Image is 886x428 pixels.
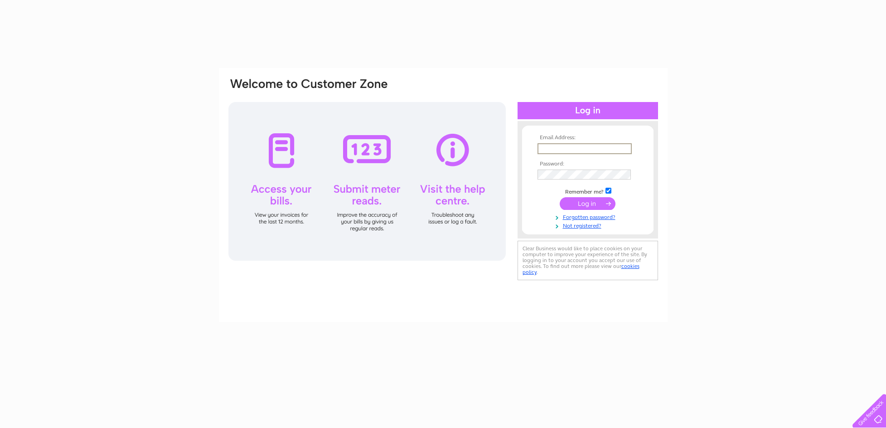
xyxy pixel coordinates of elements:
[535,186,640,195] td: Remember me?
[537,221,640,229] a: Not registered?
[535,161,640,167] th: Password:
[518,241,658,280] div: Clear Business would like to place cookies on your computer to improve your experience of the sit...
[560,197,615,210] input: Submit
[537,212,640,221] a: Forgotten password?
[523,263,639,275] a: cookies policy
[535,135,640,141] th: Email Address:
